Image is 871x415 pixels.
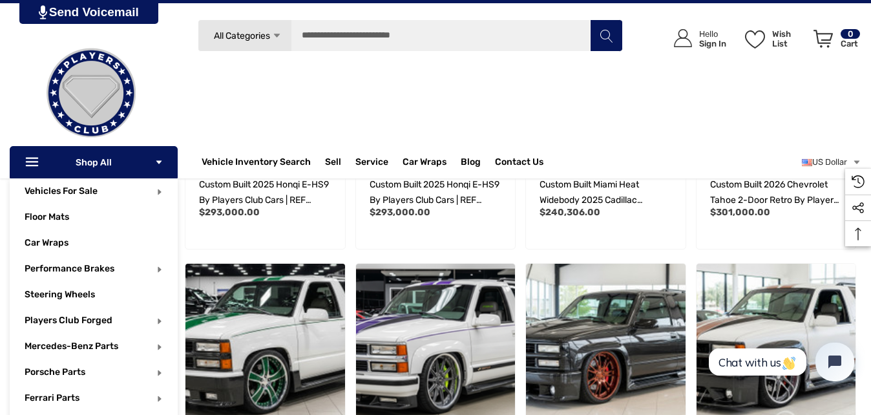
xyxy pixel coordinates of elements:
[26,28,156,158] img: Players Club | Cars For Sale
[25,341,118,355] span: Mercedes-Benz Parts
[24,155,43,170] svg: Icon Line
[154,158,163,167] svg: Icon Arrow Down
[25,289,95,303] span: Steering Wheels
[772,29,806,48] p: Wish List
[540,177,672,208] a: Custom Built Miami Heat Widebody 2025 Cadillac Escalade by Players Club Cars | REF G63A0826202501...
[845,228,871,240] svg: Top
[25,186,98,200] span: Vehicles For Sale
[495,156,543,171] a: Contact Us
[403,156,446,171] span: Car Wraps
[39,5,47,19] img: PjwhLS0gR2VuZXJhdG9yOiBHcmF2aXQuaW8gLS0+PHN2ZyB4bWxucz0iaHR0cDovL3d3dy53My5vcmcvMjAwMC9zdmciIHhtb...
[25,367,85,381] span: Porsche Parts
[739,16,808,61] a: Wish List Wish List
[699,39,726,48] p: Sign In
[745,30,765,48] svg: Wish List
[25,263,114,274] a: Performance Brakes
[202,156,311,171] a: Vehicle Inventory Search
[852,202,865,215] svg: Social Media
[25,230,178,256] a: Car Wraps
[25,315,112,329] span: Players Club Forged
[25,282,178,308] a: Steering Wheels
[25,263,114,277] span: Performance Brakes
[699,29,726,39] p: Hello
[355,156,388,171] a: Service
[199,207,260,218] span: $293,000.00
[25,341,118,352] a: Mercedes-Benz Parts
[808,16,861,67] a: Cart with 0 items
[25,204,178,230] a: Floor Mats
[674,29,692,47] svg: Icon User Account
[461,156,481,171] a: Blog
[25,211,69,226] span: Floor Mats
[370,177,502,208] a: Custom Built 2025 Honqi E-HS9 by Players Club Cars | REF EHS90826202501,$293,000.00
[659,16,733,61] a: Sign in
[841,29,860,39] p: 0
[25,186,98,197] a: Vehicles For Sale
[272,31,282,41] svg: Icon Arrow Down
[540,179,667,237] span: Custom Built Miami Heat Widebody 2025 Cadillac Escalade by Players Club Cars | REF G63A0826202501
[403,149,461,175] a: Car Wraps
[25,367,85,378] a: Porsche Parts
[710,177,843,208] a: Custom Built 2026 Chevrolet Tahoe 2-Door Retro by Players Club Cars | REF TAH20826202504,$301,000.00
[25,237,68,251] span: Car Wraps
[25,315,112,326] a: Players Club Forged
[841,39,860,48] p: Cart
[590,19,622,52] button: Search
[710,207,770,218] span: $301,000.00
[813,30,833,48] svg: Review Your Cart
[25,392,79,403] a: Ferrari Parts
[10,146,178,178] p: Shop All
[325,156,341,171] span: Sell
[325,149,355,175] a: Sell
[370,207,430,218] span: $293,000.00
[540,207,600,218] span: $240,306.00
[198,19,291,52] a: All Categories Icon Arrow Down Icon Arrow Up
[199,177,331,208] a: Custom Built 2025 Honqi E-HS9 by Players Club Cars | REF EHS90827202501,$293,000.00
[710,179,838,237] span: Custom Built 2026 Chevrolet Tahoe 2-Door Retro by Players Club Cars | REF TAH20826202504
[199,179,329,221] span: Custom Built 2025 Honqi E-HS9 by Players Club Cars | REF EHS90827202501
[852,175,865,188] svg: Recently Viewed
[370,179,499,221] span: Custom Built 2025 Honqi E-HS9 by Players Club Cars | REF EHS90826202501
[802,149,861,175] a: USD
[213,30,269,41] span: All Categories
[25,392,79,407] span: Ferrari Parts
[695,332,865,392] iframe: Tidio Chat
